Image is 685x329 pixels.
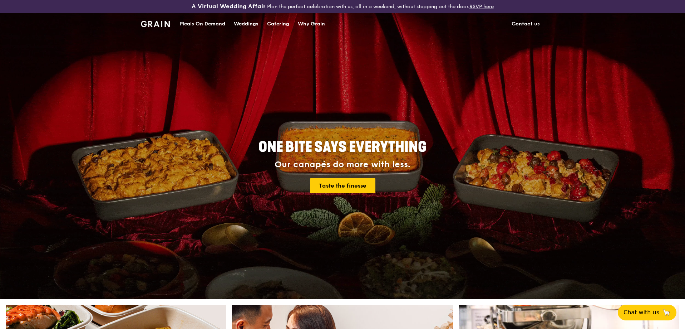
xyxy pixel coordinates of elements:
div: Why Grain [298,13,325,35]
div: Plan the perfect celebration with us, all in a weekend, without stepping out the door. [137,3,548,10]
div: Meals On Demand [180,13,225,35]
a: Weddings [230,13,263,35]
div: Our canapés do more with less. [214,160,471,170]
button: Chat with us🦙 [618,305,676,320]
div: Catering [267,13,289,35]
span: 🦙 [662,308,671,317]
h3: A Virtual Wedding Affair [192,3,266,10]
img: Grain [141,21,170,27]
a: Catering [263,13,294,35]
a: Why Grain [294,13,329,35]
a: GrainGrain [141,13,170,34]
a: RSVP here [469,4,494,10]
div: Weddings [234,13,258,35]
span: Chat with us [624,308,659,317]
span: ONE BITE SAYS EVERYTHING [258,139,427,156]
a: Contact us [507,13,544,35]
a: Taste the finesse [310,178,375,193]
